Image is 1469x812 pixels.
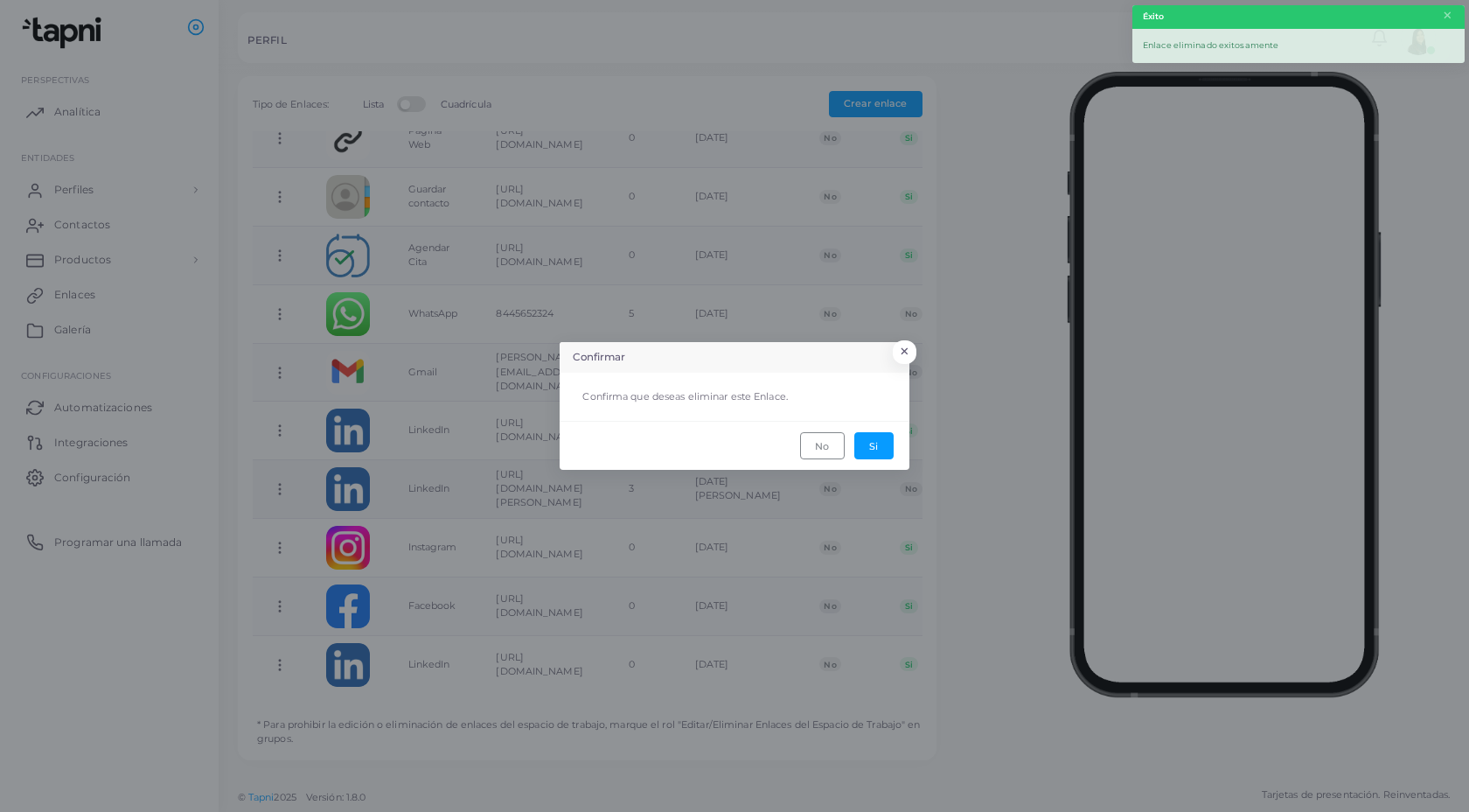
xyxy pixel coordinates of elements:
[893,340,916,363] button: Cerca
[869,440,878,452] font: Si
[573,351,625,363] font: Confirmar
[815,440,829,452] font: No
[582,390,788,402] font: Confirma que deseas eliminar este Enlace.
[1442,6,1453,25] button: Cerca
[899,339,910,363] font: ×
[1442,3,1453,27] font: ×
[854,432,894,459] button: Si
[1143,40,1278,50] font: Enlace eliminado exitosamente
[1143,11,1165,21] font: Éxito
[800,432,845,459] button: No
